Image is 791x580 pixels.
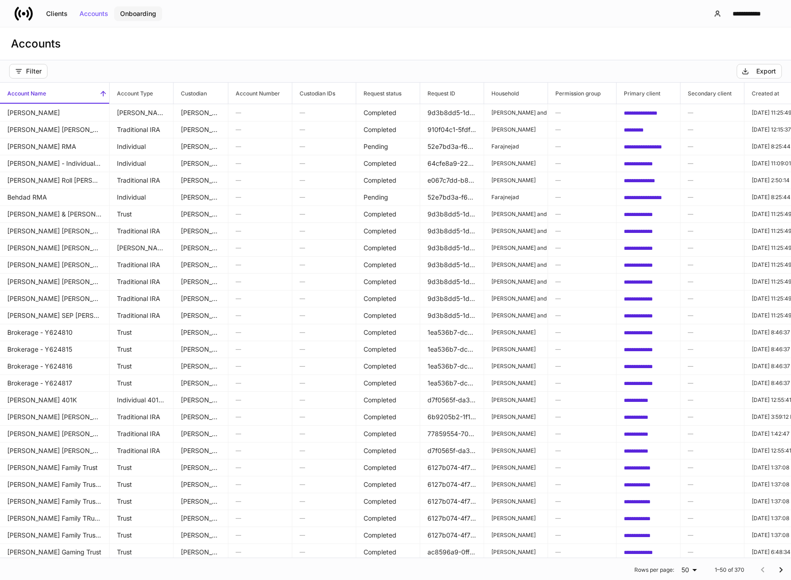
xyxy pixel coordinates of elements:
h6: — [236,227,285,235]
p: [PERSON_NAME] and [PERSON_NAME] [491,295,540,302]
td: Completed [356,324,420,341]
h6: — [555,328,609,337]
td: 8f55235f-8467-48ae-a972-ce75e154702b [617,425,680,443]
h6: — [555,210,609,218]
td: 908559ee-b64b-4bc5-bf7d-6fb981717f4b [617,273,680,290]
h6: — [300,311,348,320]
p: [PERSON_NAME] [491,126,540,133]
div: Accounts [79,11,108,17]
h6: — [300,176,348,185]
td: Trust [110,341,174,358]
td: b12d6a1f-b430-443a-be24-eb3d8047d466 [617,121,680,138]
h6: — [236,176,285,185]
p: [PERSON_NAME] and [PERSON_NAME] [491,109,540,116]
td: 9d3b8dd5-1d4a-4f14-b6e4-245e8e3a303e [420,206,484,223]
td: 98d90212-da4f-4f37-9d61-d91889ed64cc [617,104,680,121]
h6: Secondary client [680,89,732,98]
td: 1ea536b7-dc57-4358-bf18-cc18153126f0 [420,341,484,358]
h6: — [688,463,737,472]
td: Individual 401(k) [110,391,174,409]
td: 910f04c1-5fdf-4a53-9641-f44bada2e7f5 [420,121,484,138]
h6: Created at [744,89,779,98]
p: [PERSON_NAME] and [PERSON_NAME] [491,227,540,235]
h6: — [688,412,737,421]
td: Completed [356,222,420,240]
h6: — [688,125,737,134]
h6: — [300,294,348,303]
p: [PERSON_NAME] [491,430,540,438]
h6: Account Number [228,89,280,98]
td: 9d3b8dd5-1d4a-4f14-b6e4-245e8e3a303e [420,104,484,121]
h6: — [688,142,737,151]
span: Request status [356,83,420,104]
td: e067c7dd-b818-4f5f-aab4-1c8d5a165366 [420,172,484,189]
h6: Account Type [110,89,153,98]
h6: — [300,429,348,438]
td: 908559ee-b64b-4bc5-bf7d-6fb981717f4b [617,290,680,307]
td: Traditional IRA [110,222,174,240]
td: Traditional IRA [110,172,174,189]
td: Completed [356,341,420,358]
h6: — [236,429,285,438]
td: 908559ee-b64b-4bc5-bf7d-6fb981717f4b [617,256,680,274]
td: Traditional IRA [110,273,174,290]
span: Custodian [174,83,228,104]
h6: — [300,193,348,201]
p: [PERSON_NAME] and [PERSON_NAME] [491,261,540,269]
td: Completed [356,391,420,409]
h6: — [236,277,285,286]
h6: — [300,108,348,117]
p: [PERSON_NAME] and [PERSON_NAME] [491,211,540,218]
td: Completed [356,172,420,189]
span: Permission group [548,83,616,104]
h6: — [236,345,285,353]
h6: — [236,362,285,370]
h6: — [688,395,737,404]
td: Schwab [174,307,228,324]
h6: Custodian IDs [292,89,335,98]
td: Completed [356,239,420,257]
h6: — [688,210,737,218]
td: Completed [356,374,420,392]
h6: — [555,125,609,134]
h6: — [300,328,348,337]
td: 00037566-bbb7-41a0-9123-be23ec59904c [617,324,680,341]
td: 00037566-bbb7-41a0-9123-be23ec59904c [617,341,680,358]
h6: — [688,159,737,168]
h6: — [688,176,737,185]
td: Roth IRA [110,104,174,121]
td: Completed [356,256,420,274]
td: 52e7bd3a-f66f-47c6-bab8-ab3edd1eba73 [420,189,484,206]
h6: — [555,362,609,370]
td: Schwab [174,408,228,426]
td: Schwab [174,189,228,206]
h6: — [555,142,609,151]
h6: — [688,108,737,117]
td: d3a15424-69fd-4a57-b7da-d986c447ea43 [617,138,680,155]
td: 9d3b8dd5-1d4a-4f14-b6e4-245e8e3a303e [420,307,484,324]
button: Go to next page [772,561,790,579]
td: 00037566-bbb7-41a0-9123-be23ec59904c [617,358,680,375]
h6: Request status [356,89,401,98]
td: Completed [356,408,420,426]
td: Schwab [174,324,228,341]
td: 9d3b8dd5-1d4a-4f14-b6e4-245e8e3a303e [420,222,484,240]
td: Traditional IRA [110,121,174,138]
td: 52e7bd3a-f66f-47c6-bab8-ab3edd1eba73 [420,138,484,155]
td: 9d3b8dd5-1d4a-4f14-b6e4-245e8e3a303e [420,273,484,290]
p: [PERSON_NAME] [491,413,540,421]
h6: — [300,277,348,286]
td: Schwab [174,155,228,172]
div: Onboarding [120,11,156,17]
td: Schwab [174,104,228,121]
p: [PERSON_NAME] [491,346,540,353]
h6: — [236,210,285,218]
h6: — [236,193,285,201]
h6: — [555,193,609,201]
button: Clients [40,6,74,21]
span: Primary client [617,83,680,104]
h6: — [236,379,285,387]
td: Completed [356,155,420,172]
td: Trust [110,206,174,223]
h6: Primary client [617,89,660,98]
